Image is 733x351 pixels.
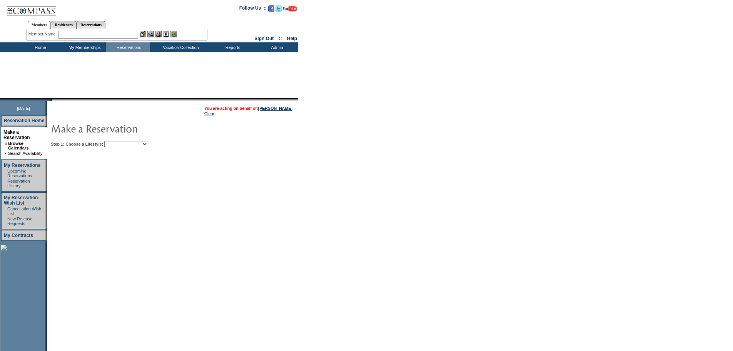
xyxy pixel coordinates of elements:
img: View [147,31,154,37]
a: [PERSON_NAME] [258,106,292,111]
td: My Memberships [62,42,106,52]
img: pgTtlMakeReservation.gif [51,121,205,136]
a: Make a Reservation [3,129,30,140]
a: Reservation History [7,179,30,188]
td: · [5,217,7,226]
a: Clear [204,111,214,116]
td: Reports [210,42,254,52]
span: [DATE] [17,106,30,111]
b: » [5,141,7,146]
td: · [5,169,7,178]
a: Follow us on Twitter [276,8,282,12]
img: Subscribe to our YouTube Channel [283,6,297,12]
a: Become our fan on Facebook [268,8,274,12]
td: Admin [254,42,298,52]
a: Search Availability [8,151,42,156]
a: My Contracts [4,233,33,238]
td: Vacation Collection [150,42,210,52]
b: Step 1: Choose a Lifestyle: [51,142,103,146]
td: Home [17,42,62,52]
a: New Release Requests [7,217,32,226]
td: Follow Us :: [239,5,267,14]
a: Sign Out [254,36,274,41]
td: · [5,207,7,216]
a: My Reservations [4,163,40,168]
img: Impersonate [155,31,162,37]
img: Become our fan on Facebook [268,5,274,12]
img: Reservations [163,31,169,37]
a: Residences [51,21,77,29]
span: You are acting on behalf of: [204,106,292,111]
img: blank.gif [52,98,53,101]
td: · [5,179,7,188]
a: Reservations [77,21,105,29]
a: Subscribe to our YouTube Channel [283,8,297,12]
div: Member Name: [28,31,58,37]
img: Follow us on Twitter [276,5,282,12]
img: b_edit.gif [140,31,146,37]
a: Help [287,36,297,41]
a: Reservation Home [4,118,44,123]
span: :: [279,36,282,41]
a: Cancellation Wish List [7,207,41,216]
td: · [5,151,7,156]
img: b_calculator.gif [170,31,177,37]
a: Upcoming Reservations [7,169,32,178]
a: Browse Calendars [8,141,28,150]
img: promoShadowLeftCorner.gif [49,98,52,101]
td: Reservations [106,42,150,52]
a: Members [28,21,51,29]
a: My Reservation Wish List [4,195,38,206]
